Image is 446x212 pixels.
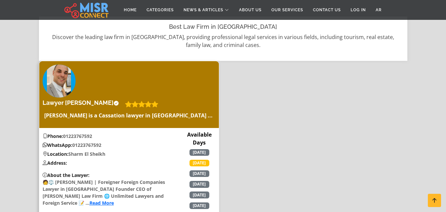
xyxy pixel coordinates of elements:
[64,2,109,18] img: main.misr_connect
[46,33,401,49] p: Discover the leading law firm in [GEOGRAPHIC_DATA], providing professional legal services in vari...
[142,4,179,16] a: Categories
[189,170,209,177] span: [DATE]
[39,172,172,206] p: 🧑⚖️ [PERSON_NAME] | Foreigner Foreign Companies Lawyer in [GEOGRAPHIC_DATA] Founder CEO of [PERSO...
[346,4,371,16] a: Log in
[43,142,72,148] b: WhatsApp:
[43,64,76,98] img: Lawyer Karim El Deeb
[43,99,122,106] a: Lawyer [PERSON_NAME]
[39,150,172,157] p: Sharm El Sheikh
[43,133,63,139] b: Phone:
[114,101,119,106] svg: Verified account
[46,23,401,30] h1: Best Law Firm in [GEOGRAPHIC_DATA]
[189,160,209,166] span: [DATE]
[43,111,214,119] a: [PERSON_NAME] is a Cassation lawyer in [GEOGRAPHIC_DATA] ...
[189,202,209,209] span: [DATE]
[39,142,172,148] p: 01223767592
[43,172,89,178] b: About the Lawyer:
[189,149,209,156] span: [DATE]
[184,7,223,13] span: News & Articles
[89,200,114,206] a: Read More
[43,99,119,106] h4: Lawyer [PERSON_NAME]
[39,133,172,140] p: 01223767592
[179,4,234,16] a: News & Articles
[43,151,68,157] b: Location:
[189,181,209,188] span: [DATE]
[119,4,142,16] a: Home
[266,4,308,16] a: Our Services
[234,4,266,16] a: About Us
[308,4,346,16] a: Contact Us
[43,160,67,166] b: Address:
[189,191,209,198] span: [DATE]
[371,4,387,16] a: AR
